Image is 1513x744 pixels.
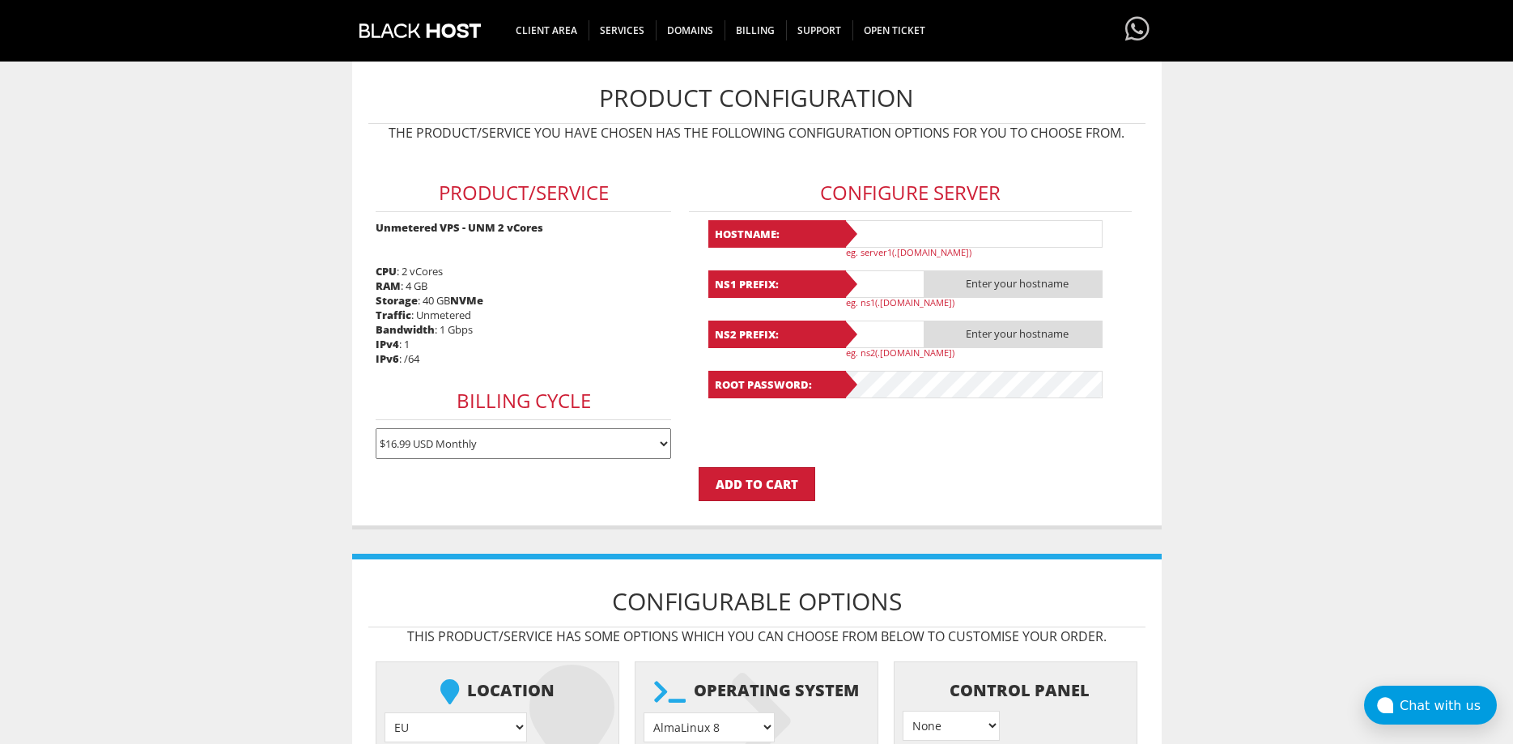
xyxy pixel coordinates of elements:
[368,72,1145,124] h1: Product Configuration
[852,20,937,40] span: Open Ticket
[786,20,853,40] span: Support
[1364,686,1497,725] button: Chat with us
[644,670,869,712] b: Operating system
[368,150,679,467] div: : 2 vCores : 4 GB : 40 GB : Unmetered : 1 Gbps : 1 : /64
[385,670,610,712] b: Location
[376,278,401,293] b: RAM
[368,576,1145,627] h1: Configurable Options
[589,20,657,40] span: SERVICES
[385,712,527,742] select: } } } } } }
[725,20,787,40] span: Billing
[368,124,1145,142] p: The product/service you have chosen has the following configuration options for you to choose from.
[376,337,399,351] b: IPv4
[903,711,1000,741] select: } } } }
[376,264,397,278] b: CPU
[376,308,411,322] b: Traffic
[846,346,1113,359] p: eg. ns2(.[DOMAIN_NAME])
[376,293,418,308] b: Storage
[376,322,435,337] b: Bandwidth
[689,174,1132,212] h3: Configure Server
[708,321,846,348] b: NS2 Prefix:
[708,270,846,298] b: NS1 Prefix:
[846,246,1113,258] p: eg. server1(.[DOMAIN_NAME])
[656,20,725,40] span: Domains
[846,296,1113,308] p: eg. ns1(.[DOMAIN_NAME])
[1400,698,1497,713] div: Chat with us
[903,670,1128,711] b: Control Panel
[376,351,399,366] b: IPv6
[708,220,846,248] b: Hostname:
[644,712,775,742] select: } } } } } } } } } } } } } } } } } } } } }
[699,467,815,501] input: Add to Cart
[376,174,671,212] h3: Product/Service
[924,270,1103,298] span: Enter your hostname
[376,382,671,420] h3: Billing Cycle
[368,627,1145,645] p: This product/service has some options which you can choose from below to customise your order.
[924,321,1103,348] span: Enter your hostname
[504,20,589,40] span: CLIENT AREA
[450,293,483,308] b: NVMe
[376,220,543,235] strong: Unmetered VPS - UNM 2 vCores
[708,371,846,398] b: Root Password:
